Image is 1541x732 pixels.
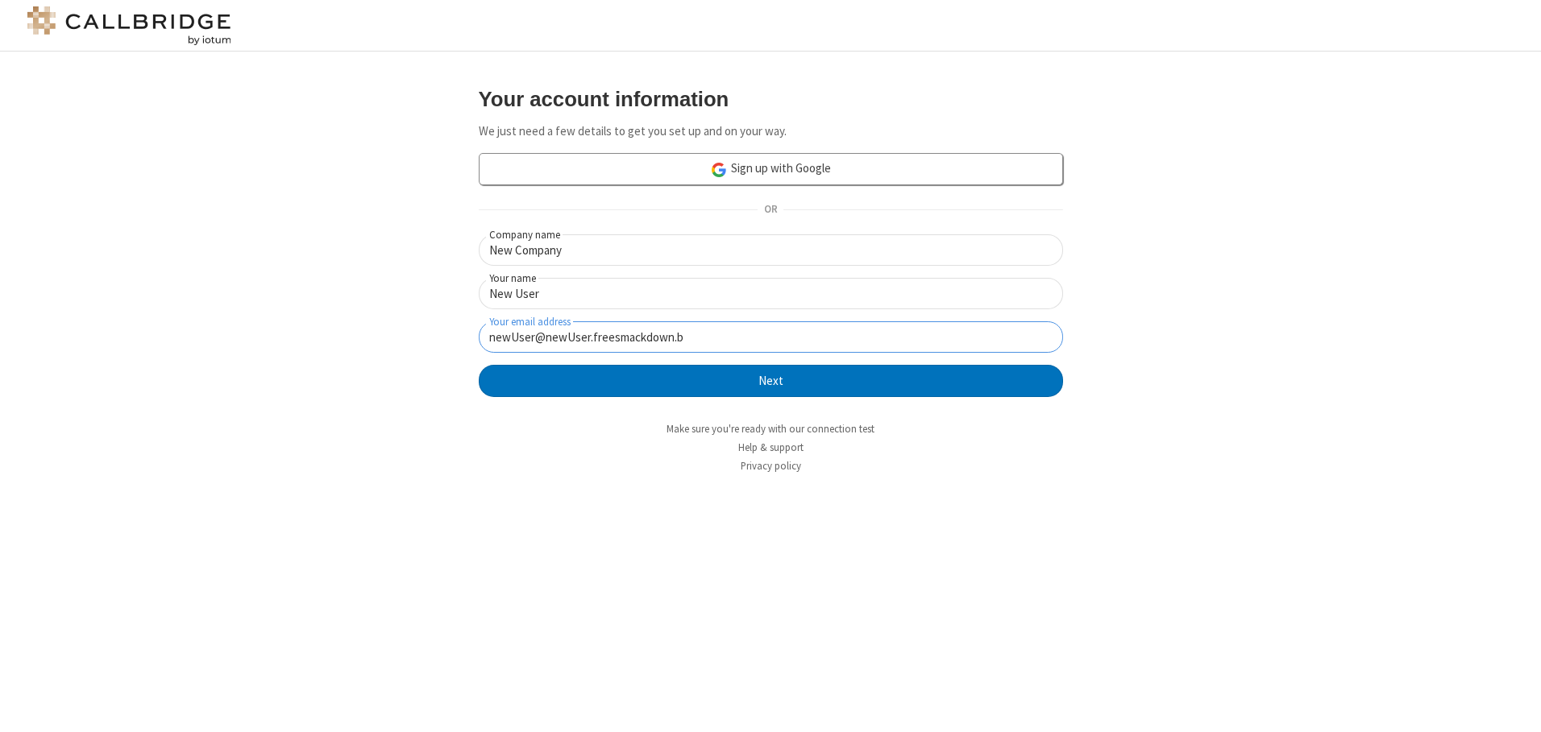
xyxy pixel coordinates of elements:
[667,422,874,436] a: Make sure you're ready with our connection test
[738,440,804,454] a: Help & support
[479,122,1063,141] p: We just need a few details to get you set up and on your way.
[24,6,234,45] img: logo@2x.png
[479,88,1063,110] h3: Your account information
[479,234,1063,266] input: Company name
[479,365,1063,397] button: Next
[479,153,1063,185] a: Sign up with Google
[741,459,801,473] a: Privacy policy
[479,278,1063,309] input: Your name
[758,199,783,221] span: OR
[479,321,1063,353] input: Your email address
[710,161,728,179] img: google-icon.png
